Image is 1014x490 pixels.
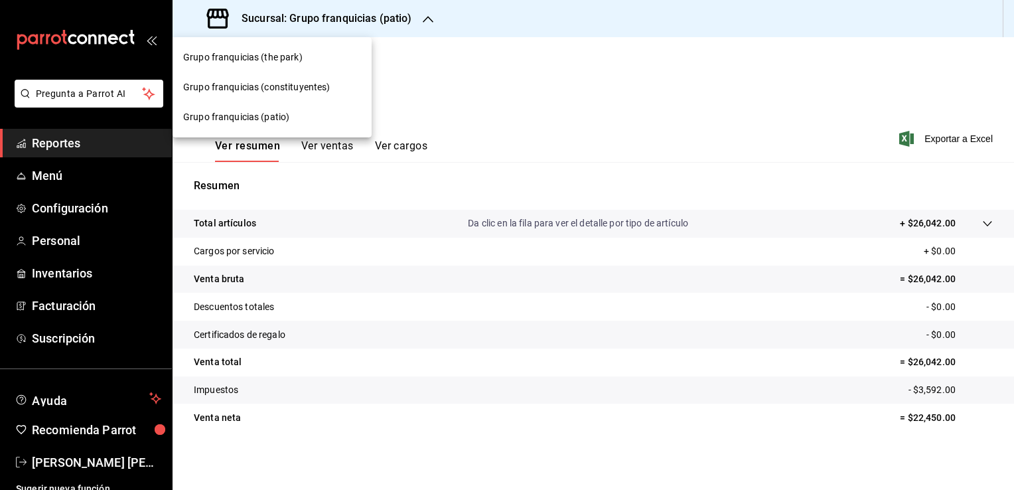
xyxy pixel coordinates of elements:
[173,72,372,102] div: Grupo franquicias (constituyentes)
[173,102,372,132] div: Grupo franquicias (patio)
[183,110,289,124] span: Grupo franquicias (patio)
[183,50,303,64] span: Grupo franquicias (the park)
[173,42,372,72] div: Grupo franquicias (the park)
[183,80,330,94] span: Grupo franquicias (constituyentes)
